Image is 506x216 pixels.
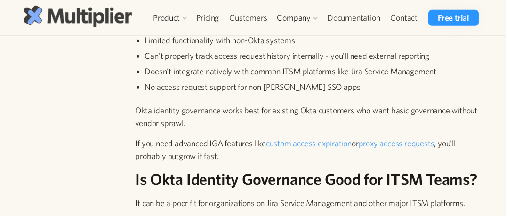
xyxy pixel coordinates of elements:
[272,10,322,26] div: Company
[277,12,311,24] div: Company
[322,10,385,26] a: Documentation
[145,50,483,62] li: Can't properly track access request history internally - you'll need external reporting
[191,10,225,26] a: Pricing
[136,170,483,189] h2: Is Okta Identity Governance Good for ITSM Teams?
[136,197,483,209] p: It can be a poor fit for organizations on Jira Service Management and other major ITSM platforms.
[148,10,191,26] div: Product
[266,138,352,148] a: custom access expiration
[385,10,423,26] a: Contact
[136,137,483,162] p: If you need advanced IGA features like or , you'll probably outgrow it fast.
[136,104,483,129] p: Okta identity governance works best for existing Okta customers who want basic governance without...
[428,10,479,26] a: Free trial
[145,65,483,77] li: Doesn't integrate natively with common ITSM platforms like Jira Service Management
[359,138,434,148] a: proxy access requests
[145,81,483,93] li: No access request support for non [PERSON_NAME] SSO apps
[145,34,483,46] li: Limited functionality with non-Okta systems
[153,12,180,24] div: Product
[224,10,272,26] a: Customers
